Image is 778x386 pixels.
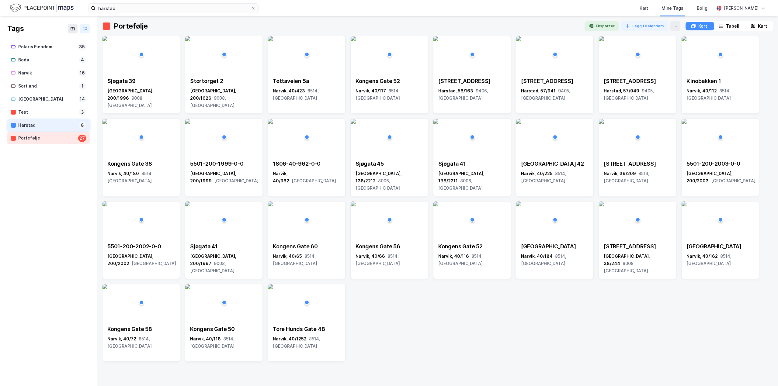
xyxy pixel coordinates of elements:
div: 4 [79,56,86,64]
img: 256x120 [599,36,604,41]
span: 8514, [GEOGRAPHIC_DATA] [107,336,152,349]
span: 9406, [GEOGRAPHIC_DATA] [438,88,488,101]
img: 256x120 [268,202,273,206]
div: Bolig [697,5,707,12]
div: Narvik, 40/117 [356,87,423,102]
span: 8514, [GEOGRAPHIC_DATA] [686,88,731,101]
span: 8008, [GEOGRAPHIC_DATA] [604,261,648,273]
div: [STREET_ADDRESS] [604,78,671,85]
div: Harstad, 57/941 [521,87,589,102]
div: Narvik, 40/118 [190,335,258,350]
a: Narvik16 [7,67,90,79]
div: [PERSON_NAME] [724,5,759,12]
div: [STREET_ADDRESS] [438,78,506,85]
div: Tabell [726,22,739,30]
div: [GEOGRAPHIC_DATA], 138/2212 [356,170,423,192]
div: Tore Hunds Gate 48 [273,326,340,333]
span: 8514, [GEOGRAPHIC_DATA] [273,253,317,266]
div: Narvik [18,69,76,77]
div: Sjøgata 45 [356,160,423,167]
div: Kort [698,22,707,30]
img: logo.f888ab2527a4732fd821a326f86c7f29.svg [10,3,74,13]
img: 256x120 [102,119,107,124]
img: 256x120 [185,284,190,289]
div: Sjøgata 41 [438,160,506,167]
span: 9405, [GEOGRAPHIC_DATA] [604,88,654,101]
div: Sjøgata 41 [190,243,258,250]
div: [GEOGRAPHIC_DATA], 200/2002 [107,253,176,267]
span: 8514, [GEOGRAPHIC_DATA] [686,253,731,266]
span: 8006, [GEOGRAPHIC_DATA] [438,178,483,191]
div: 14 [78,95,86,103]
div: Kinobakken 1 [686,78,754,85]
div: [GEOGRAPHIC_DATA], 200/1996 [107,87,175,109]
div: Narvik, 40/962 [273,170,340,184]
div: 16 [78,69,86,77]
div: [GEOGRAPHIC_DATA], 200/1999 [190,170,259,184]
img: 256x120 [599,119,604,124]
div: Kongens Gate 38 [107,160,175,167]
span: 8006, [GEOGRAPHIC_DATA] [356,178,400,191]
div: [GEOGRAPHIC_DATA], 200/1626 [190,87,258,109]
img: 256x120 [516,119,521,124]
img: 256x120 [682,202,686,206]
div: Narvik, 40/162 [686,253,754,267]
div: [GEOGRAPHIC_DATA] [686,243,754,250]
div: Kart [640,5,648,12]
div: Narvik, 40/66 [356,253,423,267]
img: 256x120 [268,119,273,124]
img: 256x120 [599,202,604,206]
div: [GEOGRAPHIC_DATA], 38/244 [604,253,671,274]
div: Narvik, 40/225 [521,170,589,184]
img: 256x120 [185,202,190,206]
div: Kongens Gate 56 [356,243,423,250]
div: [STREET_ADDRESS] [604,160,671,167]
img: 256x120 [433,36,438,41]
div: [GEOGRAPHIC_DATA] 42 [521,160,589,167]
img: 256x120 [102,36,107,41]
div: 8 [79,122,86,129]
div: Sortland [18,82,76,90]
img: 256x120 [351,202,356,206]
a: [GEOGRAPHIC_DATA]14 [7,93,90,105]
div: Tøttaveien 5a [273,78,340,85]
span: 8514, [GEOGRAPHIC_DATA] [273,88,319,101]
span: [GEOGRAPHIC_DATA] [292,178,336,183]
div: Sjøgata 39 [107,78,175,85]
span: 9405, [GEOGRAPHIC_DATA] [521,88,570,101]
input: Søk på adresse, matrikkel, gårdeiere, leietakere eller personer [96,4,251,13]
button: Eksporter [585,21,619,31]
a: Sortland1 [7,80,90,92]
div: Test [18,109,76,116]
a: Test3 [7,106,90,119]
span: 9008, [GEOGRAPHIC_DATA] [190,261,234,273]
div: Harstad, 57/949 [604,87,671,102]
span: 8514, [GEOGRAPHIC_DATA] [521,171,566,183]
span: 8514, [GEOGRAPHIC_DATA] [273,336,320,349]
div: Narvik, 40/112 [686,87,754,102]
div: Narvik, 39/209 [604,170,671,184]
a: Portefølje27 [7,132,90,144]
div: [STREET_ADDRESS] [521,78,589,85]
div: Narvik, 40/72 [107,335,175,350]
img: 256x120 [516,36,521,41]
div: Kontrollprogram for chat [748,357,778,386]
div: Harstad, 58/163 [438,87,506,102]
div: Bodø [18,56,76,64]
div: Kongens Gate 58 [107,326,175,333]
div: 27 [78,135,86,142]
span: 8514, [GEOGRAPHIC_DATA] [107,171,153,183]
img: 256x120 [102,284,107,289]
img: 256x120 [102,202,107,206]
div: Kongens Gate 52 [438,243,506,250]
img: 256x120 [185,119,190,124]
img: 256x120 [268,36,273,41]
img: 256x120 [433,202,438,206]
div: [GEOGRAPHIC_DATA] [521,243,589,250]
span: 8516, [GEOGRAPHIC_DATA] [604,171,649,183]
div: 3 [79,109,86,116]
a: Bodø4 [7,54,90,66]
div: Kongens Gate 60 [273,243,340,250]
div: Kongens Gate 52 [356,78,423,85]
div: Narvik, 40/65 [273,253,340,267]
